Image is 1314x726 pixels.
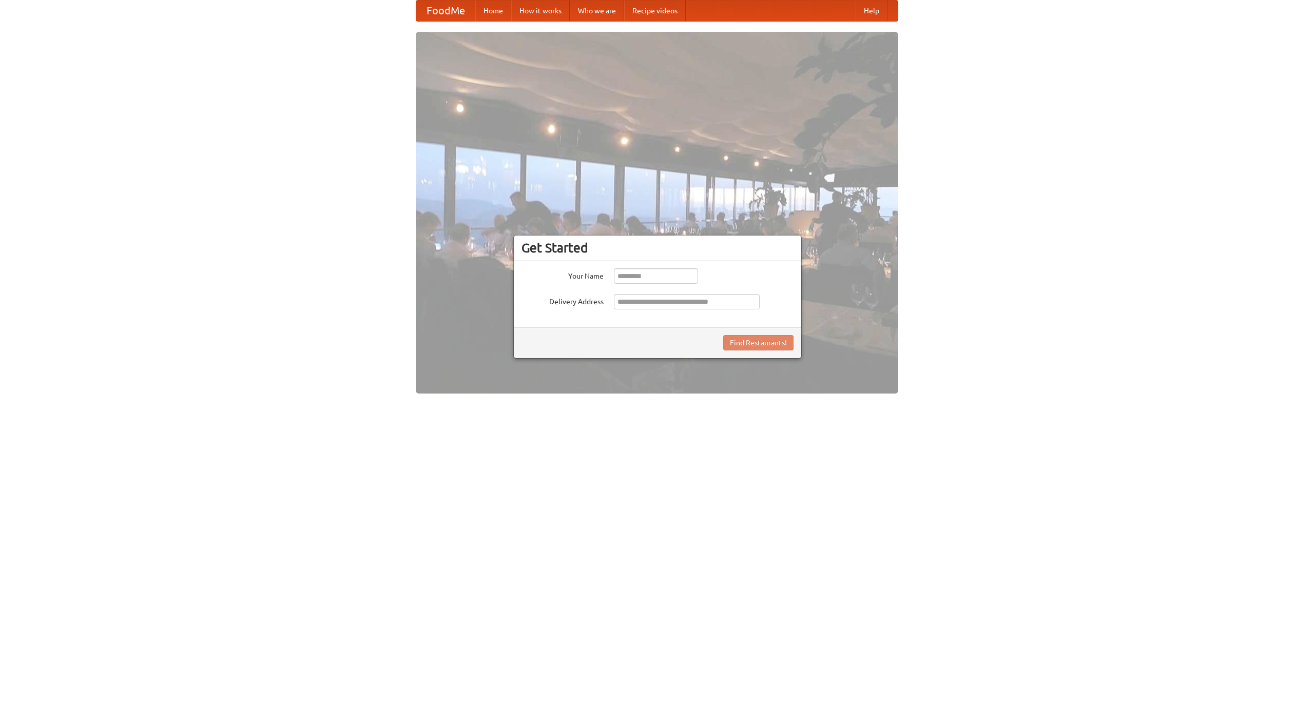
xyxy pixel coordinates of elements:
a: Recipe videos [624,1,686,21]
a: Home [475,1,511,21]
a: FoodMe [416,1,475,21]
label: Your Name [521,268,604,281]
a: Help [856,1,887,21]
a: How it works [511,1,570,21]
label: Delivery Address [521,294,604,307]
a: Who we are [570,1,624,21]
button: Find Restaurants! [723,335,794,350]
h3: Get Started [521,240,794,256]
